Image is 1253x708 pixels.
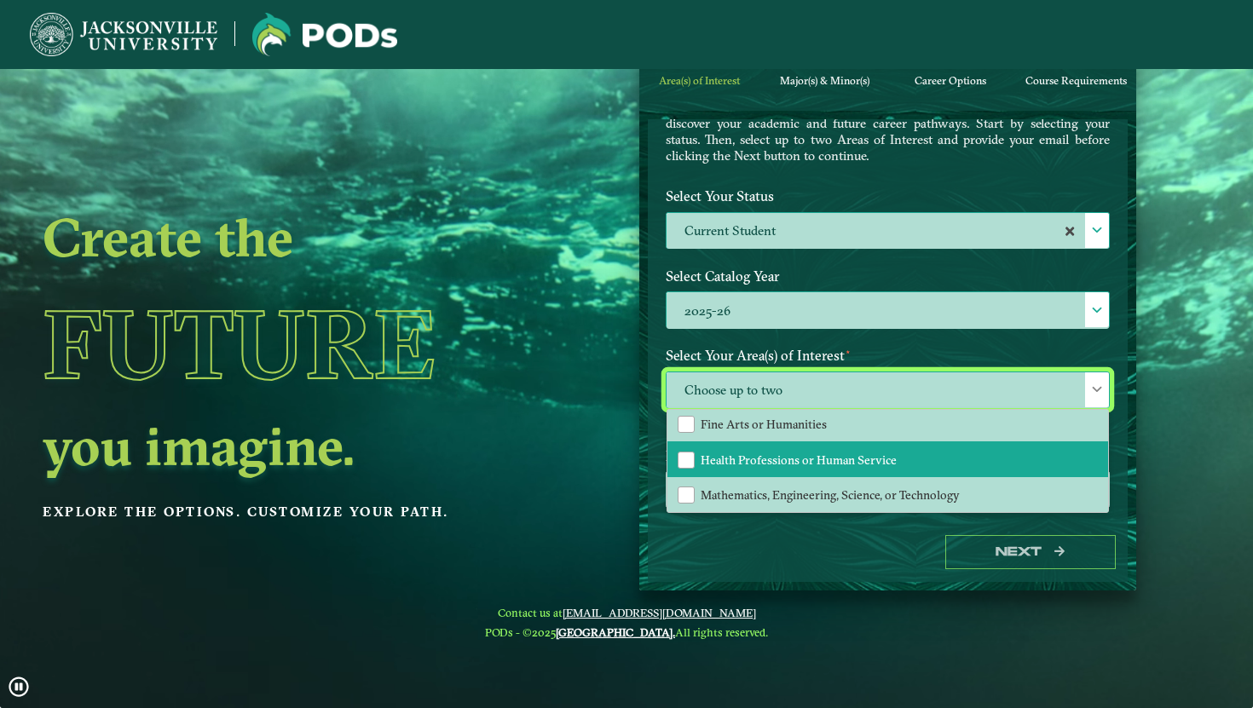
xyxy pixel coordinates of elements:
label: Enter your email below to receive a summary of the POD that you create. [653,440,1123,472]
span: Area(s) of Interest [659,74,740,87]
span: PODs - ©2025 All rights reserved. [485,625,768,639]
span: Health Professions or Human Service [701,452,897,468]
li: Mathematics, Engineering, Science, or Technology [667,477,1108,513]
a: [EMAIL_ADDRESS][DOMAIN_NAME] [563,606,756,619]
a: [GEOGRAPHIC_DATA]. [556,625,675,639]
span: Career Options [915,74,986,87]
p: Maximum 2 selections are allowed [666,412,1110,429]
span: Choose up to two [667,372,1109,409]
li: Fine Arts or Humanities [667,406,1108,442]
li: Health Professions or Human Service [667,441,1108,477]
button: Next [945,535,1116,570]
label: Select Your Area(s) of Interest [653,340,1123,371]
img: Jacksonville University logo [30,13,217,56]
h1: Future [43,267,522,422]
h2: you imagine. [43,422,522,469]
p: Explore the options. Customize your path. [43,499,522,525]
label: Select Catalog Year [653,261,1123,292]
span: Major(s) & Minor(s) [780,74,869,87]
label: Current Student [667,213,1109,250]
h2: Create the [43,213,522,261]
span: Contact us at [485,606,768,619]
input: Enter your email [666,471,1110,508]
sup: ⋆ [666,411,672,423]
sup: ⋆ [845,345,852,358]
label: Select Your Status [653,181,1123,212]
img: Jacksonville University logo [252,13,397,56]
label: 2025-26 [667,292,1109,329]
span: Mathematics, Engineering, Science, or Technology [701,487,960,503]
span: Fine Arts or Humanities [701,417,827,432]
span: Course Requirements [1025,74,1127,87]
